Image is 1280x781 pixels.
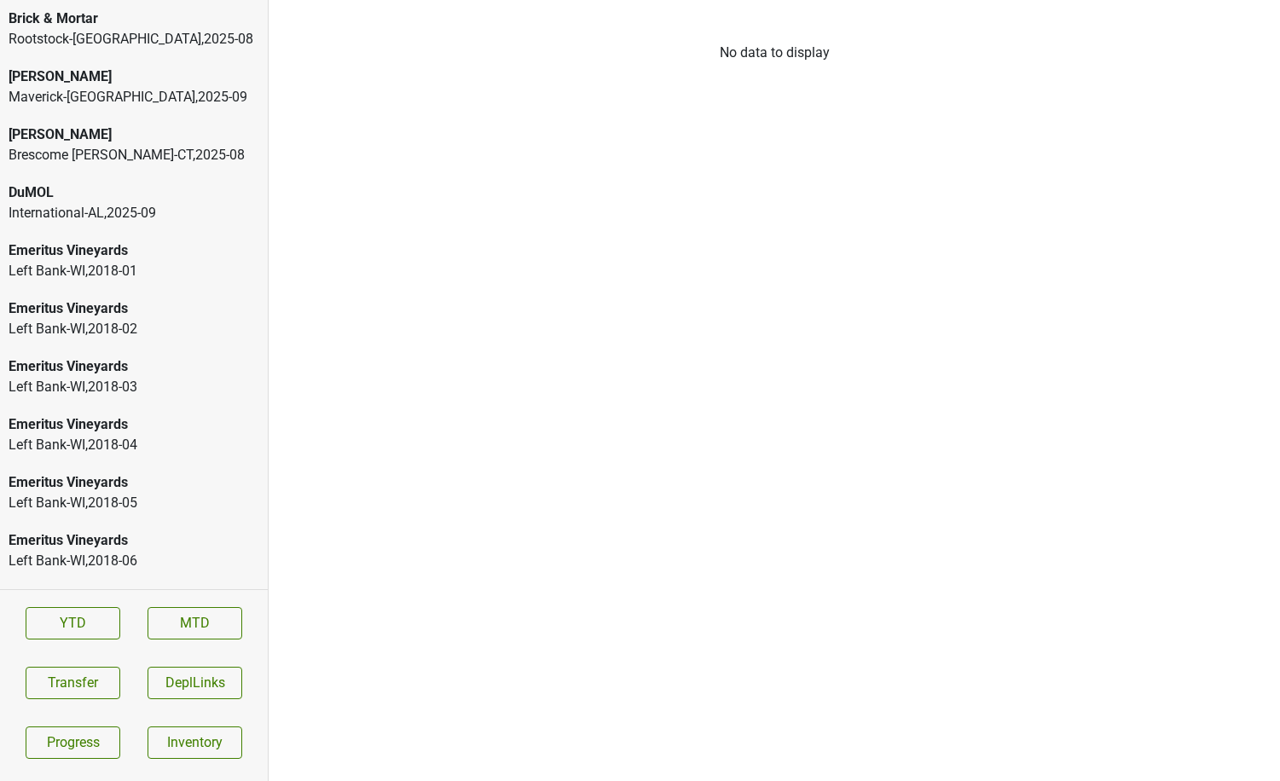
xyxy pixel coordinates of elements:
div: International-AL , 2025 - 09 [9,203,259,223]
div: Emeritus Vineyards [9,588,259,609]
div: Left Bank-WI , 2018 - 04 [9,435,259,455]
div: Emeritus Vineyards [9,414,259,435]
div: Emeritus Vineyards [9,298,259,319]
div: Left Bank-WI , 2018 - 02 [9,319,259,339]
div: Brescome [PERSON_NAME]-CT , 2025 - 08 [9,145,259,165]
div: Left Bank-WI , 2018 - 03 [9,377,259,397]
div: No data to display [269,43,1280,63]
div: Rootstock-[GEOGRAPHIC_DATA] , 2025 - 08 [9,29,259,49]
div: DuMOL [9,182,259,203]
div: Left Bank-WI , 2018 - 05 [9,493,259,513]
div: Emeritus Vineyards [9,530,259,551]
button: DeplLinks [148,667,242,699]
div: Emeritus Vineyards [9,472,259,493]
a: Inventory [148,726,242,759]
div: Maverick-[GEOGRAPHIC_DATA] , 2025 - 09 [9,87,259,107]
div: Left Bank-WI , 2018 - 06 [9,551,259,571]
div: Emeritus Vineyards [9,240,259,261]
a: Progress [26,726,120,759]
button: Transfer [26,667,120,699]
div: Emeritus Vineyards [9,356,259,377]
a: YTD [26,607,120,639]
a: MTD [148,607,242,639]
div: [PERSON_NAME] [9,67,259,87]
div: Left Bank-WI , 2018 - 01 [9,261,259,281]
div: [PERSON_NAME] [9,124,259,145]
div: Brick & Mortar [9,9,259,29]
